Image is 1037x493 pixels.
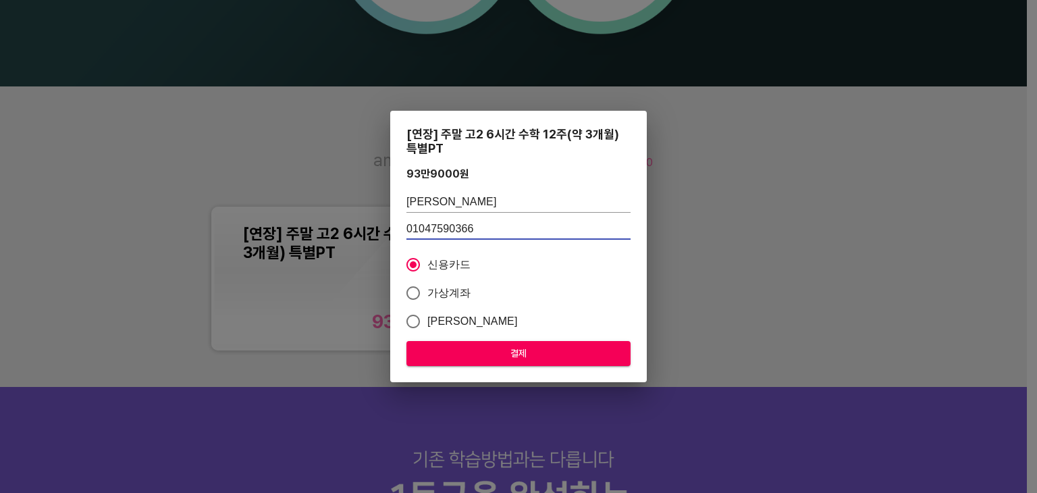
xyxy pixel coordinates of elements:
[417,345,620,362] span: 결제
[406,191,631,213] input: 학생 이름
[427,257,471,273] span: 신용카드
[406,218,631,240] input: 학생 연락처
[427,285,471,301] span: 가상계좌
[406,127,631,155] div: [연장] 주말 고2 6시간 수학 12주(약 3개월) 특별PT
[406,167,469,180] div: 93만9000 원
[406,341,631,366] button: 결제
[427,313,518,330] span: [PERSON_NAME]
